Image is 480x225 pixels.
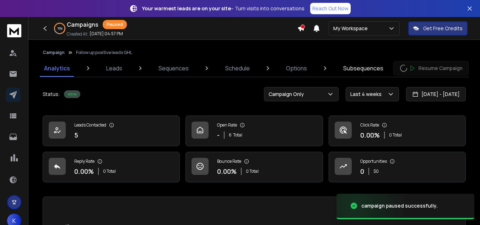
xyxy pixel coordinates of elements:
[286,64,307,73] p: Options
[44,64,70,73] p: Analytics
[360,130,380,140] p: 0.00 %
[102,60,126,77] a: Leads
[57,26,63,31] p: 70 %
[158,64,189,73] p: Sequences
[269,91,307,98] p: Campaign Only
[74,166,94,176] p: 0.00 %
[142,5,304,12] p: – Turn visits into conversations
[423,25,463,32] p: Get Free Credits
[350,91,384,98] p: Last 4 weeks
[221,60,254,77] a: Schedule
[43,50,65,55] button: Campaign
[43,152,180,182] a: Reply Rate0.00%0 Total
[343,64,383,73] p: Subsequences
[329,152,466,182] a: Opportunities0$0
[310,3,351,14] a: Reach Out Now
[90,31,123,37] p: [DATE] 04:57 PM
[339,60,388,77] a: Subsequences
[282,60,311,77] a: Options
[246,168,259,174] p: 0 Total
[408,21,468,36] button: Get Free Credits
[360,166,364,176] p: 0
[312,5,349,12] p: Reach Out Now
[217,159,241,164] p: Bounce Rate
[217,166,237,176] p: 0.00 %
[154,60,193,77] a: Sequences
[74,159,95,164] p: Reply Rate
[233,132,242,138] span: Total
[7,24,21,37] img: logo
[406,87,466,101] button: [DATE] - [DATE]
[225,64,250,73] p: Schedule
[67,20,98,29] h1: Campaigns
[360,122,379,128] p: Click Rate
[103,168,116,174] p: 0 Total
[229,132,232,138] span: 6
[103,20,127,29] div: Paused
[74,122,106,128] p: Leads Contacted
[40,60,74,77] a: Analytics
[74,130,78,140] p: 5
[67,31,88,37] p: Created At:
[329,116,466,146] a: Click Rate0.00%0 Total
[142,5,231,12] strong: Your warmest leads are on your site
[389,132,402,138] p: 0 Total
[43,116,180,146] a: Leads Contacted5
[361,202,438,209] div: campaign paused successfully.
[64,90,80,98] div: Active
[185,116,323,146] a: Open Rate-6Total
[333,25,371,32] p: My Workspace
[185,152,323,182] a: Bounce Rate0.00%0 Total
[43,91,60,98] p: Status:
[76,50,132,55] p: Follow up positive leads GHL
[217,130,220,140] p: -
[217,122,237,128] p: Open Rate
[360,159,387,164] p: Opportunities
[106,64,122,73] p: Leads
[373,168,379,174] p: $ 0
